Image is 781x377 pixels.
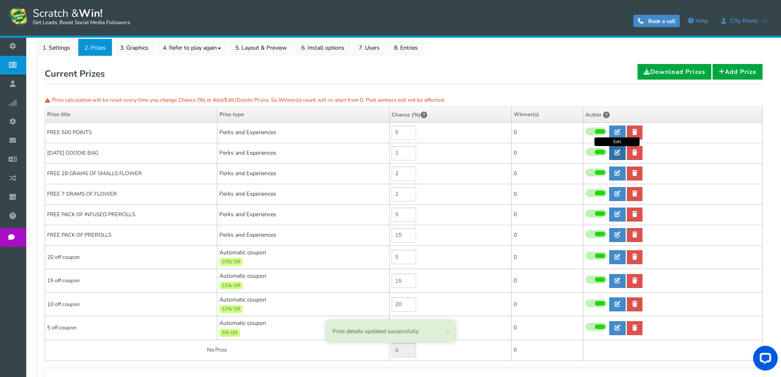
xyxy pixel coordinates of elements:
[229,39,294,56] a: 5. Layout & Preview
[8,6,29,27] img: Scratch and Win
[217,107,389,122] th: Prize type
[695,17,708,25] span: Help
[594,137,640,146] div: Edit
[583,107,763,122] th: Action
[45,64,105,84] h2: Current Prizes
[511,184,583,204] td: 0
[219,282,243,290] span: 15% Off
[684,14,712,27] a: Help
[219,249,387,266] span: Automatic coupon
[638,64,711,80] a: Download Prizes
[511,316,583,340] td: 0
[295,39,351,56] a: 6. Install options
[511,107,583,122] th: Winner(s)
[219,305,243,313] span: 10% Off
[219,231,276,239] span: Perks and Experiences
[114,39,155,56] a: 3. Graphics
[33,20,130,26] small: Get Leads, Boost Social Media Followers
[511,292,583,316] td: 0
[8,6,130,27] a: Scratch &Win! Get Leads, Boost Social Media Followers
[45,245,217,269] td: 20 off coupon
[633,15,680,27] a: Book a call
[45,316,217,340] td: 5 off coupon
[45,163,217,184] td: FREE 28 GRAMS OF SMALLS FLOWER
[219,128,276,136] span: Perks and Experiences
[445,325,451,337] span: ×
[511,204,583,225] td: 0
[219,272,387,290] span: Automatic coupon
[29,6,130,27] span: Scratch &
[511,269,583,293] td: 0
[511,163,583,184] td: 0
[219,258,243,266] span: 20% Off
[45,94,763,107] p: Prize calculation will be reset every time you change Chance (%) or Add/Edit/Delete Prizes. So Wi...
[79,6,102,21] strong: Win!
[387,39,424,56] a: 8. Entries
[45,204,217,225] td: FREE PACK OF INFUSED PREROLLS
[45,269,217,293] td: 15 off coupon
[511,122,583,143] td: 0
[219,169,276,177] span: Perks and Experiences
[36,39,77,56] a: 1. Settings
[747,343,781,377] iframe: LiveChat chat widget
[389,107,512,122] th: Chance (%)
[511,245,583,269] td: 0
[45,292,217,316] td: 10 off coupon
[726,18,762,24] span: City Roots
[45,225,217,245] td: FREE PACK OF PREROLLS
[326,320,455,342] div: Prize details updated successfully
[156,39,228,56] a: 4. Refer to play again
[45,143,217,163] td: [DATE] GOODIE BAG
[45,184,217,204] td: FREE 7 GRAMS OF FLOWER
[219,319,387,337] span: Automatic coupon
[511,225,583,245] td: 0
[511,143,583,163] td: 0
[78,39,112,56] a: 2. Prizes
[392,343,416,357] input: Value not editable
[219,149,276,157] span: Perks and Experiences
[648,18,675,25] span: Book a call
[219,210,276,218] span: Perks and Experiences
[45,340,389,361] td: No Prize
[219,329,240,337] span: 5% Off
[45,122,217,143] td: FREE 500 POINTS
[511,340,583,361] td: 0
[219,296,387,313] span: Automatic coupon
[45,107,217,122] th: Prize title
[219,190,276,198] span: Perks and Experiences
[713,64,763,80] a: Add Prize
[352,39,386,56] a: 7. Users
